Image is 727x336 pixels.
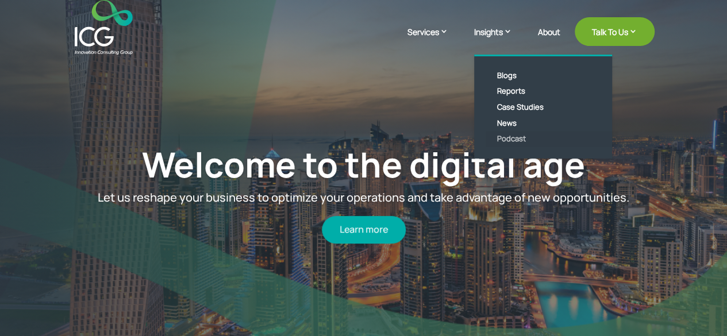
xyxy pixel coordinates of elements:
a: About [538,28,560,55]
a: Podcast [486,131,618,147]
a: Case Studies [486,99,618,115]
a: Insights [474,26,524,55]
a: Learn more [322,216,406,243]
a: Blogs [486,68,618,84]
a: Welcome to the digital age [142,141,585,188]
iframe: Chat Widget [536,212,727,336]
a: Reports [486,83,618,99]
a: Talk To Us [575,17,655,46]
a: Services [407,26,460,55]
span: Let us reshape your business to optimize your operations and take advantage of new opportunities. [98,190,629,205]
a: News [486,115,618,132]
